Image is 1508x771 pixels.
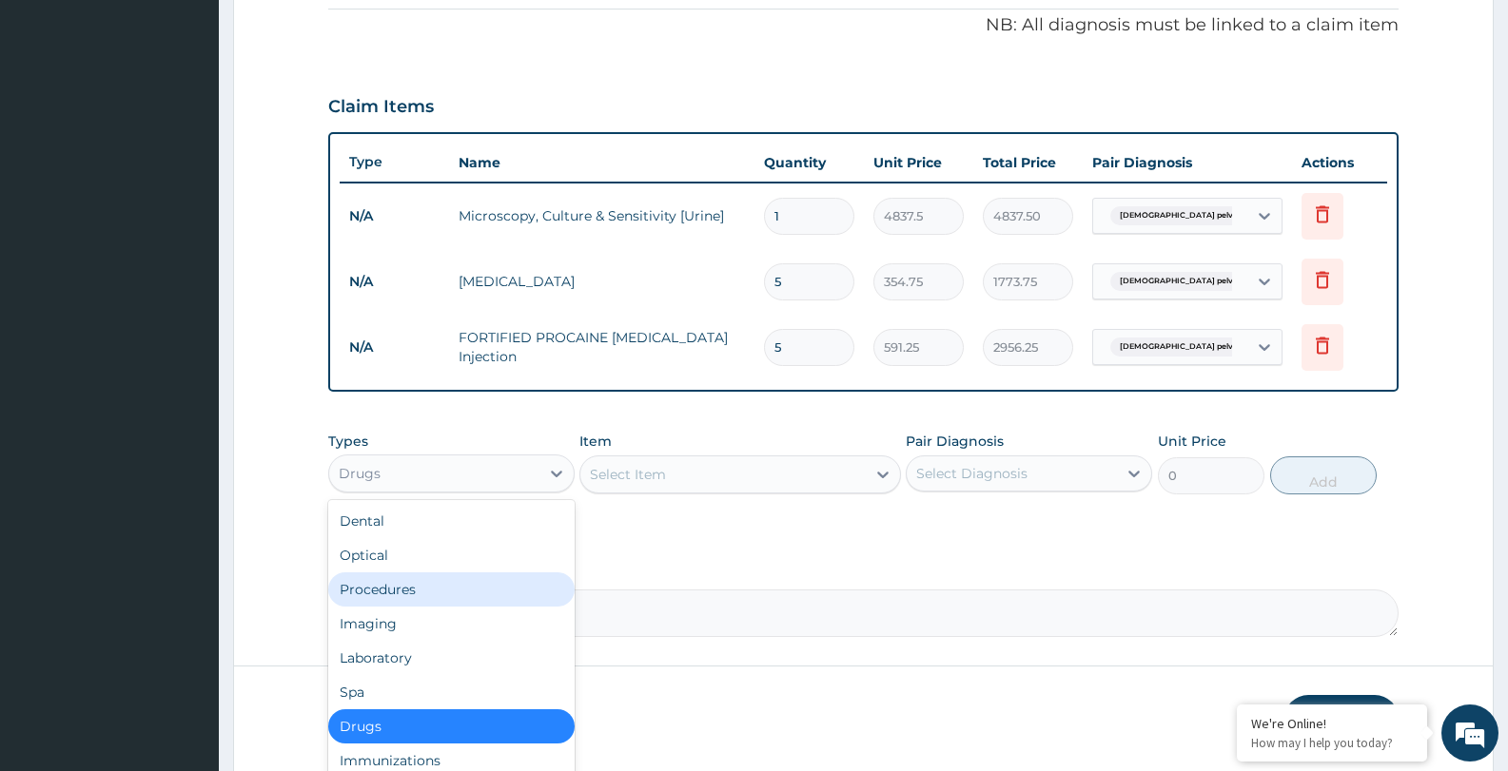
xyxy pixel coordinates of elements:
div: Minimize live chat window [312,10,358,55]
th: Pair Diagnosis [1083,144,1292,182]
td: N/A [340,199,449,234]
h3: Claim Items [328,97,434,118]
th: Actions [1292,144,1387,182]
label: Item [579,432,612,451]
div: Chat with us now [99,106,320,131]
div: Laboratory [328,641,575,675]
div: Imaging [328,607,575,641]
th: Name [449,144,754,182]
p: How may I help you today? [1251,735,1413,751]
button: Add [1270,456,1377,494]
div: Procedures [328,572,575,607]
div: Dental [328,504,575,538]
span: We're online! [110,240,263,432]
textarea: Type your message and hit 'Enter' [10,519,362,586]
div: Spa [328,675,575,709]
button: Submit [1284,695,1399,744]
label: Unit Price [1158,432,1226,451]
label: Comment [328,563,1399,579]
div: Drugs [328,709,575,743]
div: Drugs [339,464,381,483]
div: Select Diagnosis [916,464,1028,483]
td: Microscopy, Culture & Sensitivity [Urine] [449,197,754,235]
img: d_794563401_company_1708531726252_794563401 [35,95,77,143]
span: [DEMOGRAPHIC_DATA] pelvic inflammatory dis... [1110,272,1322,291]
div: We're Online! [1251,715,1413,732]
label: Types [328,434,368,450]
p: NB: All diagnosis must be linked to a claim item [328,13,1399,38]
span: [DEMOGRAPHIC_DATA] pelvic inflammatory dis... [1110,206,1322,225]
th: Type [340,145,449,180]
div: Select Item [590,465,666,484]
div: Optical [328,538,575,572]
td: N/A [340,330,449,365]
th: Unit Price [864,144,973,182]
span: [DEMOGRAPHIC_DATA] pelvic inflammatory dis... [1110,337,1322,357]
td: N/A [340,264,449,299]
td: FORTIFIED PROCAINE [MEDICAL_DATA] Injection [449,318,754,376]
th: Total Price [973,144,1083,182]
td: [MEDICAL_DATA] [449,262,754,300]
th: Quantity [754,144,864,182]
label: Pair Diagnosis [906,432,1004,451]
